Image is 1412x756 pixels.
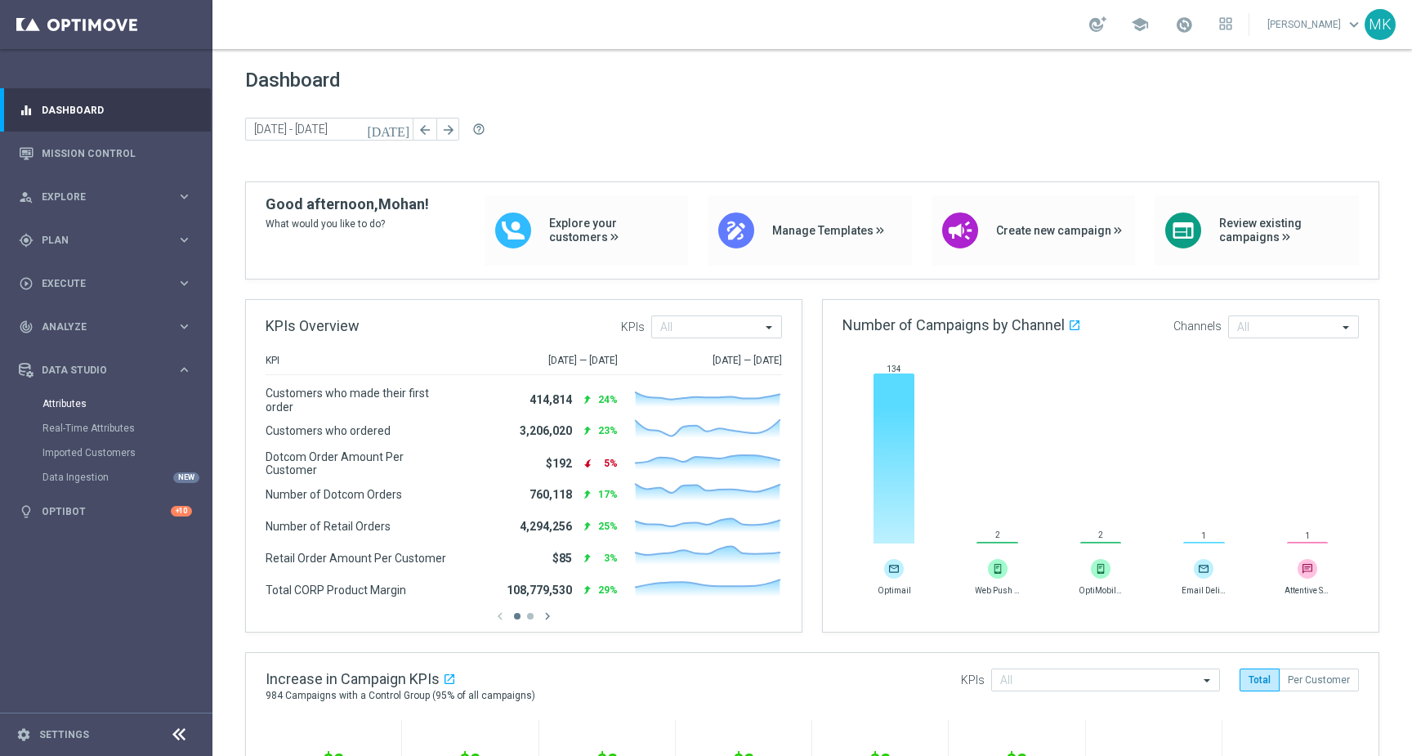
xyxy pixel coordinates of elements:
div: MK [1365,9,1396,40]
button: lightbulb Optibot +10 [18,505,193,518]
div: Execute [19,276,176,291]
button: Mission Control [18,147,193,160]
div: Real-Time Attributes [42,416,211,441]
div: +10 [171,506,192,517]
button: person_search Explore keyboard_arrow_right [18,190,193,204]
a: Real-Time Attributes [42,422,170,435]
span: school [1131,16,1149,34]
span: Execute [42,279,176,289]
a: Attributes [42,397,170,410]
div: Data Studio [19,363,176,378]
i: settings [16,727,31,742]
button: play_circle_outline Execute keyboard_arrow_right [18,277,193,290]
div: Analyze [19,320,176,334]
i: equalizer [19,103,34,118]
div: Imported Customers [42,441,211,465]
button: equalizer Dashboard [18,104,193,117]
a: Data Ingestion [42,471,170,484]
i: play_circle_outline [19,276,34,291]
a: Optibot [42,490,171,533]
i: gps_fixed [19,233,34,248]
button: track_changes Analyze keyboard_arrow_right [18,320,193,333]
i: keyboard_arrow_right [176,319,192,334]
a: Imported Customers [42,446,170,459]
i: person_search [19,190,34,204]
i: track_changes [19,320,34,334]
div: Data Ingestion [42,465,211,490]
div: NEW [173,472,199,483]
div: Plan [19,233,176,248]
span: Plan [42,235,176,245]
a: Mission Control [42,132,192,175]
div: Mission Control [19,132,192,175]
button: gps_fixed Plan keyboard_arrow_right [18,234,193,247]
div: Attributes [42,391,211,416]
button: Data Studio keyboard_arrow_right [18,364,193,377]
i: lightbulb [19,504,34,519]
div: Explore [19,190,176,204]
span: Explore [42,192,176,202]
div: Optibot [19,490,192,533]
span: Data Studio [42,365,176,375]
a: Dashboard [42,88,192,132]
a: Settings [39,730,89,740]
span: keyboard_arrow_down [1345,16,1363,34]
span: Analyze [42,322,176,332]
i: keyboard_arrow_right [176,189,192,204]
i: keyboard_arrow_right [176,232,192,248]
i: keyboard_arrow_right [176,362,192,378]
i: keyboard_arrow_right [176,275,192,291]
a: [PERSON_NAME]keyboard_arrow_down [1266,12,1365,37]
div: Dashboard [19,88,192,132]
